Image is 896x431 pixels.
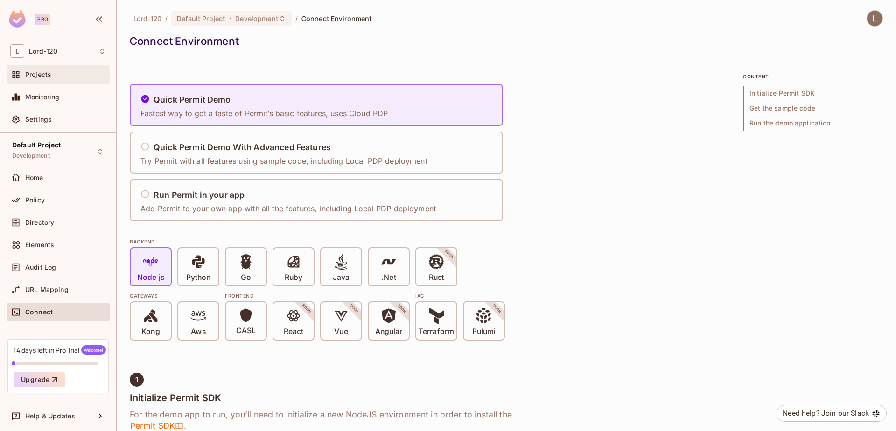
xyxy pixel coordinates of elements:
[130,238,550,245] div: BACKEND
[130,392,550,403] h4: Initialize Permit SDK
[140,108,388,118] p: Fastest way to get a taste of Permit’s basic features, uses Cloud PDP
[25,71,51,78] span: Projects
[137,273,164,282] p: Node js
[336,291,372,327] span: SOON
[381,273,396,282] p: .Net
[225,292,410,299] div: Frontend
[333,273,350,282] p: Java
[479,291,515,327] span: SOON
[241,273,251,282] p: Go
[375,327,403,336] p: Angular
[301,14,372,23] span: Connect Environment
[236,326,256,335] p: CASL
[25,286,69,293] span: URL Mapping
[14,372,65,387] button: Upgrade
[12,141,61,149] span: Default Project
[154,190,245,200] h5: Run Permit in your app
[10,44,24,58] span: L
[285,273,302,282] p: Ruby
[191,327,205,336] p: Aws
[419,327,454,336] p: Terraform
[25,174,43,181] span: Home
[25,412,75,420] span: Help & Updates
[472,327,496,336] p: Pulumi
[25,93,60,101] span: Monitoring
[140,156,427,166] p: Try Permit with all features using sample code, including Local PDP deployment
[295,14,298,23] li: /
[25,196,45,204] span: Policy
[743,116,883,131] span: Run the demo application
[177,14,225,23] span: Default Project
[25,264,56,271] span: Audit Log
[229,15,232,22] span: :
[133,14,161,23] span: the active workspace
[140,203,436,214] p: Add Permit to your own app with all the features, including Local PDP deployment
[81,345,106,355] span: Welcome!
[35,14,50,25] div: Pro
[14,345,106,355] div: 14 days left in Pro Trial
[135,376,138,383] span: 1
[154,143,331,152] h5: Quick Permit Demo With Advanced Features
[165,14,168,23] li: /
[288,291,325,327] span: SOON
[25,219,54,226] span: Directory
[743,86,883,101] span: Initialize Permit SDK
[29,48,57,55] span: Workspace: Lord-120
[429,273,444,282] p: Rust
[130,292,219,299] div: Gateways
[334,327,348,336] p: Vue
[25,241,54,249] span: Elements
[384,291,420,327] span: SOON
[12,152,50,160] span: Development
[25,116,52,123] span: Settings
[186,273,210,282] p: Python
[9,10,26,28] img: SReyMgAAAABJRU5ErkJggg==
[130,34,878,48] div: Connect Environment
[415,292,505,299] div: IAC
[154,95,231,104] h5: Quick Permit Demo
[867,11,882,26] img: Lord Valdomero
[25,308,53,316] span: Connect
[743,73,883,80] p: content
[431,236,468,273] span: SOON
[141,327,160,336] p: Kong
[235,14,278,23] span: Development
[284,327,303,336] p: React
[743,101,883,116] span: Get the sample code
[783,408,869,419] div: Need help? Join our Slack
